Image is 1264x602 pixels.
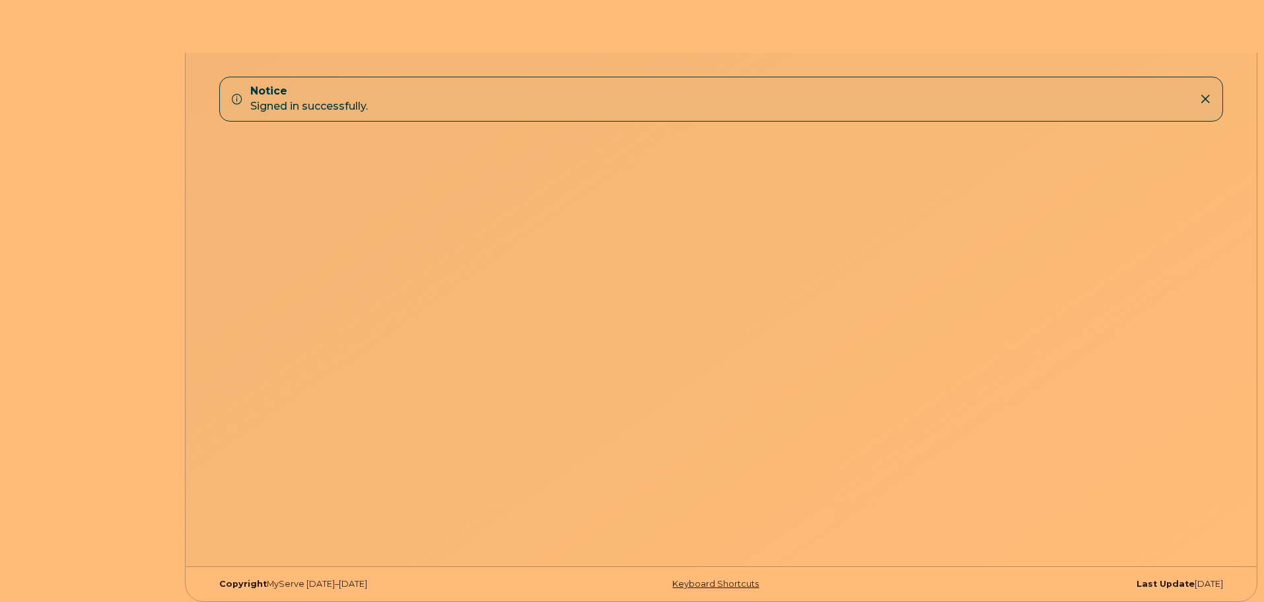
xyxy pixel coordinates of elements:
div: [DATE] [892,579,1233,589]
div: Signed in successfully. [250,84,368,114]
a: Keyboard Shortcuts [672,579,759,589]
strong: Copyright [219,579,267,589]
div: MyServe [DATE]–[DATE] [209,579,551,589]
strong: Notice [250,84,368,99]
strong: Last Update [1137,579,1195,589]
